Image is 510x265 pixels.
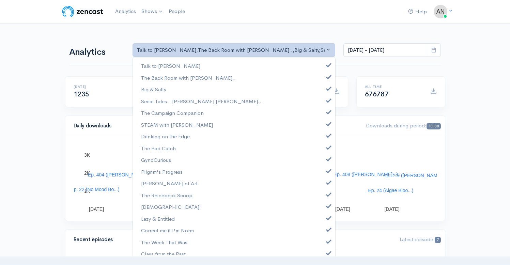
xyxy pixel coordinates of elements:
h1: Analytics [69,47,124,57]
img: ... [434,5,447,18]
span: Talk to [PERSON_NAME] [141,62,200,70]
text: 2K [84,170,90,176]
h4: Recent episodes [74,237,238,243]
text: Ep. 409 ([PERSON_NAME]...) [383,173,447,178]
span: Serial Tales - [PERSON_NAME] [PERSON_NAME]... [141,97,263,105]
a: People [166,4,188,19]
iframe: gist-messenger-bubble-iframe [487,242,503,258]
svg: A chart. [74,144,437,213]
h6: All time [365,85,422,89]
span: 676787 [365,90,389,98]
text: 3K [84,152,90,158]
text: Ep. 22 (No Mood Bo...) [71,187,119,192]
span: Drinking on the Edge [141,132,190,140]
text: [DATE] [89,206,104,212]
a: Shows [139,4,166,19]
span: 7 [435,237,441,243]
a: Analytics [112,4,139,19]
input: analytics date range selector [343,43,427,57]
span: Class from the Past [141,250,186,258]
span: Pilgrim's Progress [141,168,183,176]
text: 1K [84,188,90,194]
div: Talk to [PERSON_NAME] , The Back Room with [PERSON_NAME].. , Big & Salty , Serial Tales - [PERSON... [137,46,325,54]
span: Latest episode: [400,236,441,243]
span: The Rhinebeck Scoop [141,191,192,199]
span: STEAM with [PERSON_NAME] [141,121,213,129]
img: ZenCast Logo [61,5,104,18]
text: Ep. 24 (Algae Bloo...) [368,188,413,193]
span: Correct me if I'm Norm [141,227,194,234]
span: 13138 [427,123,441,129]
span: The Campaign Companion [141,109,204,117]
span: Downloads during period: [366,122,441,129]
span: [PERSON_NAME] of Art [141,180,198,187]
button: Talk to Allison, The Back Room with Andy O..., Big & Salty, Serial Tales - Joan Julie..., The Cam... [133,43,336,57]
span: Big & Salty [141,85,166,93]
h6: [DATE] [74,85,130,89]
text: Ep. 408 ([PERSON_NAME]...) [334,172,398,177]
span: The Pod Catch [141,144,176,152]
text: Ep. 404 ([PERSON_NAME]...) [88,172,152,177]
span: The Back Room with [PERSON_NAME].. [141,74,236,82]
span: [DEMOGRAPHIC_DATA]! [141,203,201,211]
span: Lazy & Entitled [141,215,175,223]
h4: Daily downloads [74,123,358,129]
text: [DATE] [335,206,350,212]
span: 1235 [74,90,89,98]
span: GynoCurious [141,156,171,164]
a: Help [405,4,430,19]
span: The Week That Was [141,238,187,246]
text: [DATE] [384,206,399,212]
